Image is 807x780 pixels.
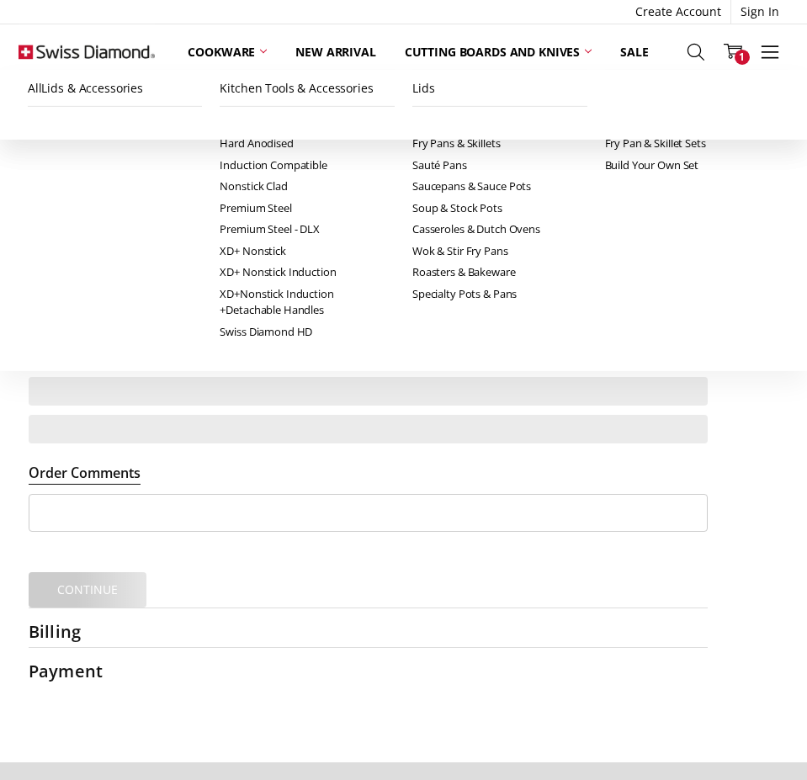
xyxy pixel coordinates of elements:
[29,621,135,642] h2: Billing
[29,463,141,486] legend: Order Comments
[390,34,607,70] a: Cutting boards and knives
[29,572,147,608] button: Continue
[173,34,281,70] a: Cookware
[735,50,750,65] span: 1
[281,34,390,70] a: New arrival
[19,24,155,79] img: Free Shipping On Every Order
[714,30,751,72] a: 1
[29,661,135,682] h2: Payment
[606,34,662,70] a: Sale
